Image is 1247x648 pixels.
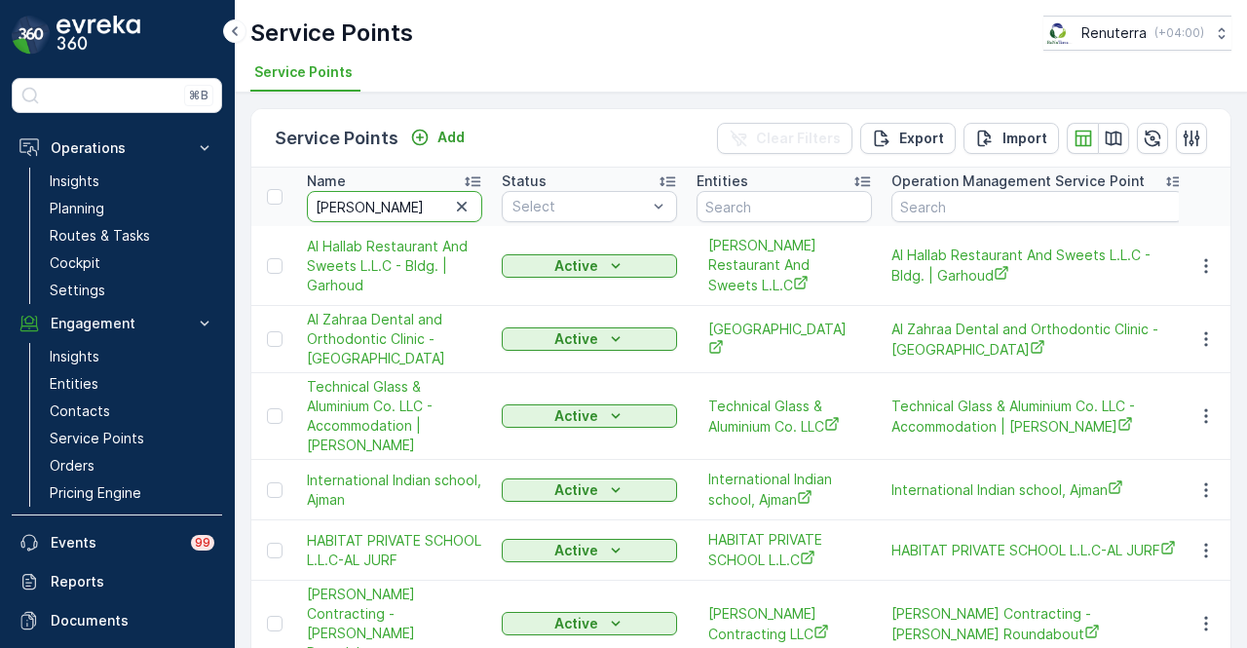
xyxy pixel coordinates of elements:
[708,604,860,644] span: [PERSON_NAME] Contracting LLC
[254,62,353,82] span: Service Points
[42,168,222,195] a: Insights
[697,172,748,191] p: Entities
[267,408,283,424] div: Toggle Row Selected
[42,479,222,507] a: Pricing Engine
[717,123,852,154] button: Clear Filters
[50,401,110,421] p: Contacts
[42,195,222,222] a: Planning
[708,470,860,510] a: International Indian school, Ajman
[50,429,144,448] p: Service Points
[1154,25,1204,41] p: ( +04:00 )
[51,611,214,630] p: Documents
[250,18,413,49] p: Service Points
[437,128,465,147] p: Add
[891,320,1184,360] a: Al Zahraa Dental and Orthodontic Clinic - Deira Al Dana Centre
[891,172,1145,191] p: Operation Management Service Point
[195,535,210,551] p: 99
[42,249,222,277] a: Cockpit
[267,482,283,498] div: Toggle Row Selected
[891,604,1184,644] span: [PERSON_NAME] Contracting - [PERSON_NAME] Roundabout
[708,236,860,295] a: Al Hallab Restaurant And Sweets L.L.C
[42,277,222,304] a: Settings
[899,129,944,148] p: Export
[50,456,94,476] p: Orders
[502,327,677,351] button: Active
[512,197,647,216] p: Select
[51,138,183,158] p: Operations
[708,320,860,360] a: Al Zahra Hospital
[12,601,222,640] a: Documents
[891,246,1184,286] span: Al Hallab Restaurant And Sweets L.L.C - Bldg. | Garhoud
[307,172,346,191] p: Name
[756,129,841,148] p: Clear Filters
[42,425,222,452] a: Service Points
[50,281,105,300] p: Settings
[708,236,860,295] span: [PERSON_NAME] Restaurant And Sweets L.L.C
[50,253,100,273] p: Cockpit
[554,614,598,633] p: Active
[891,397,1184,437] a: Technical Glass & Aluminium Co. LLC - Accommodation | Jabel Ali
[891,540,1184,560] a: HABITAT PRIVATE SCHOOL L.L.C-AL JURF
[860,123,956,154] button: Export
[554,329,598,349] p: Active
[189,88,208,103] p: ⌘B
[708,320,860,360] span: [GEOGRAPHIC_DATA]
[502,254,677,278] button: Active
[307,471,482,510] span: International Indian school, Ajman
[554,406,598,426] p: Active
[708,530,860,570] a: HABITAT PRIVATE SCHOOL L.L.C
[267,616,283,631] div: Toggle Row Selected
[502,404,677,428] button: Active
[267,543,283,558] div: Toggle Row Selected
[554,256,598,276] p: Active
[51,572,214,591] p: Reports
[42,222,222,249] a: Routes & Tasks
[307,377,482,455] a: Technical Glass & Aluminium Co. LLC - Accommodation | Jabel Ali
[708,604,860,644] a: Wade Adams Contracting LLC
[12,129,222,168] button: Operations
[891,191,1184,222] input: Search
[891,604,1184,644] a: Wade Adams Contracting - Al Qudra Roundabout
[275,125,398,152] p: Service Points
[42,398,222,425] a: Contacts
[12,562,222,601] a: Reports
[307,310,482,368] a: Al Zahraa Dental and Orthodontic Clinic - Deira Al Dana Centre
[502,172,547,191] p: Status
[12,304,222,343] button: Engagement
[50,483,141,503] p: Pricing Engine
[51,533,179,553] p: Events
[42,452,222,479] a: Orders
[402,126,472,149] button: Add
[502,539,677,562] button: Active
[307,310,482,368] span: Al Zahraa Dental and Orthodontic Clinic - [GEOGRAPHIC_DATA]
[50,172,99,191] p: Insights
[307,377,482,455] span: Technical Glass & Aluminium Co. LLC - Accommodation | [PERSON_NAME]
[12,523,222,562] a: Events99
[708,397,860,437] a: Technical Glass & Aluminium Co. LLC
[267,258,283,274] div: Toggle Row Selected
[267,331,283,347] div: Toggle Row Selected
[502,478,677,502] button: Active
[891,320,1184,360] span: Al Zahraa Dental and Orthodontic Clinic - [GEOGRAPHIC_DATA]
[50,226,150,246] p: Routes & Tasks
[697,191,872,222] input: Search
[1081,23,1147,43] p: Renuterra
[964,123,1059,154] button: Import
[502,612,677,635] button: Active
[51,314,183,333] p: Engagement
[554,480,598,500] p: Active
[307,237,482,295] a: Al Hallab Restaurant And Sweets L.L.C - Bldg. | Garhoud
[42,343,222,370] a: Insights
[554,541,598,560] p: Active
[50,374,98,394] p: Entities
[891,479,1184,500] a: International Indian school, Ajman
[307,531,482,570] a: HABITAT PRIVATE SCHOOL L.L.C-AL JURF
[1043,16,1231,51] button: Renuterra(+04:00)
[1002,129,1047,148] p: Import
